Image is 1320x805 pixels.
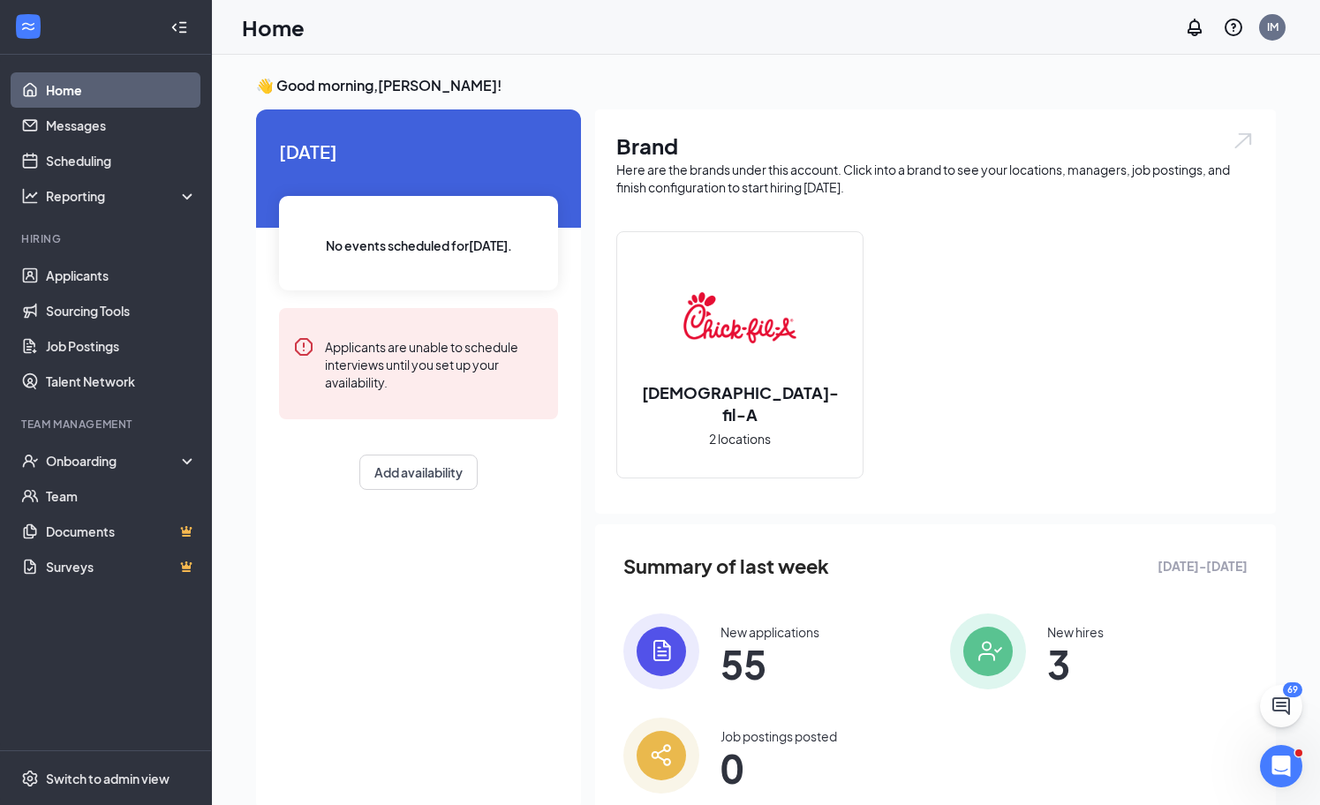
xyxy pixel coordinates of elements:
[623,551,829,582] span: Summary of last week
[1283,682,1302,697] div: 69
[293,336,314,357] svg: Error
[1271,696,1292,717] svg: ChatActive
[46,549,197,584] a: SurveysCrown
[21,452,39,470] svg: UserCheck
[21,187,39,205] svg: Analysis
[21,231,193,246] div: Hiring
[720,623,819,641] div: New applications
[1267,19,1279,34] div: IM
[21,770,39,787] svg: Settings
[46,364,197,399] a: Talent Network
[359,455,478,490] button: Add availability
[1223,17,1244,38] svg: QuestionInfo
[46,514,197,549] a: DocumentsCrown
[46,72,197,108] a: Home
[1260,745,1302,787] iframe: Intercom live chat
[325,336,544,391] div: Applicants are unable to schedule interviews until you set up your availability.
[1232,131,1255,151] img: open.6027fd2a22e1237b5b06.svg
[683,261,796,374] img: Chick-fil-A
[19,18,37,35] svg: WorkstreamLogo
[1047,648,1104,680] span: 3
[242,12,305,42] h1: Home
[46,293,197,328] a: Sourcing Tools
[256,76,1276,95] h3: 👋 Good morning, [PERSON_NAME] !
[326,236,512,255] span: No events scheduled for [DATE] .
[46,328,197,364] a: Job Postings
[616,161,1255,196] div: Here are the brands under this account. Click into a brand to see your locations, managers, job p...
[950,613,1026,689] img: icon
[623,718,699,794] img: icon
[720,727,837,745] div: Job postings posted
[46,452,182,470] div: Onboarding
[21,417,193,432] div: Team Management
[46,108,197,143] a: Messages
[46,770,170,787] div: Switch to admin view
[46,187,198,205] div: Reporting
[46,143,197,178] a: Scheduling
[1260,685,1302,727] button: ChatActive
[1184,17,1205,38] svg: Notifications
[1158,556,1248,576] span: [DATE] - [DATE]
[623,613,699,689] img: icon
[720,648,819,680] span: 55
[616,131,1255,161] h1: Brand
[709,429,771,448] span: 2 locations
[1047,623,1104,641] div: New hires
[279,138,558,165] span: [DATE]
[46,478,197,514] a: Team
[617,381,863,425] h2: [DEMOGRAPHIC_DATA]-fil-A
[170,19,188,36] svg: Collapse
[720,752,837,784] span: 0
[46,258,197,293] a: Applicants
